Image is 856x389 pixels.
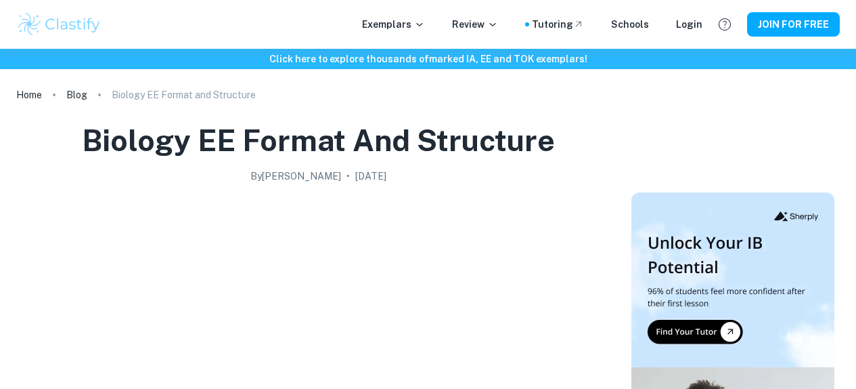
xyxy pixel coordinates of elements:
a: Tutoring [532,17,584,32]
h6: Click here to explore thousands of marked IA, EE and TOK exemplars ! [3,52,853,66]
a: Home [16,85,42,104]
button: Help and Feedback [713,13,736,36]
p: Exemplars [362,17,425,32]
a: Schools [611,17,649,32]
img: Clastify logo [16,11,102,38]
p: Biology EE Format and Structure [112,87,256,102]
h1: Biology EE Format and Structure [82,121,555,161]
p: • [346,169,350,184]
a: Login [676,17,702,32]
button: JOIN FOR FREE [747,12,840,37]
p: Review [452,17,498,32]
h2: [DATE] [355,169,386,184]
h2: By [PERSON_NAME] [250,169,341,184]
a: Blog [66,85,87,104]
